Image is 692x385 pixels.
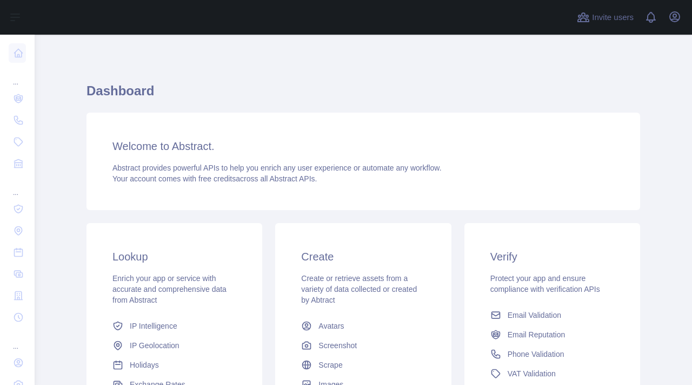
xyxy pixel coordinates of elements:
[486,344,618,364] a: Phone Validation
[486,325,618,344] a: Email Reputation
[112,164,442,172] span: Abstract provides powerful APIs to help you enrich any user experience or automate any workflow.
[575,9,636,26] button: Invite users
[9,175,26,197] div: ...
[112,249,236,264] h3: Lookup
[297,336,429,355] a: Screenshot
[108,336,241,355] a: IP Geolocation
[318,360,342,370] span: Scrape
[490,249,614,264] h3: Verify
[9,329,26,351] div: ...
[86,82,640,108] h1: Dashboard
[508,310,561,321] span: Email Validation
[112,139,614,154] h3: Welcome to Abstract.
[112,274,227,304] span: Enrich your app or service with accurate and comprehensive data from Abstract
[490,274,600,293] span: Protect your app and ensure compliance with verification APIs
[318,340,357,351] span: Screenshot
[301,249,425,264] h3: Create
[508,329,565,340] span: Email Reputation
[9,65,26,87] div: ...
[486,305,618,325] a: Email Validation
[130,340,179,351] span: IP Geolocation
[297,355,429,375] a: Scrape
[508,368,556,379] span: VAT Validation
[112,174,317,183] span: Your account comes with across all Abstract APIs.
[508,349,564,360] span: Phone Validation
[130,321,177,331] span: IP Intelligence
[108,316,241,336] a: IP Intelligence
[108,355,241,375] a: Holidays
[486,364,618,383] a: VAT Validation
[198,174,236,183] span: free credits
[318,321,344,331] span: Avatars
[301,274,417,304] span: Create or retrieve assets from a variety of data collected or created by Abtract
[592,11,634,24] span: Invite users
[130,360,159,370] span: Holidays
[297,316,429,336] a: Avatars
